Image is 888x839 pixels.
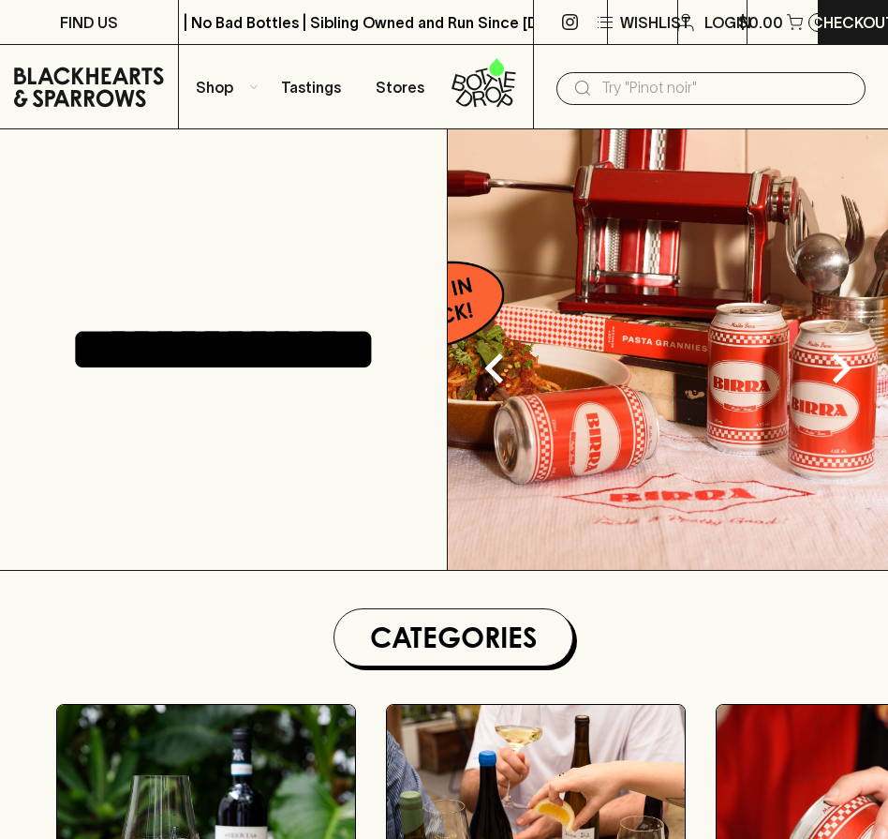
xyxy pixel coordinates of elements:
p: Tastings [281,76,341,98]
a: Tastings [267,45,356,128]
p: Stores [376,76,424,98]
h1: Categories [342,617,565,658]
p: Shop [196,76,233,98]
p: Wishlist [620,11,691,34]
input: Try "Pinot noir" [601,73,851,103]
p: FIND US [60,11,118,34]
button: Shop [179,45,268,128]
button: Previous [457,331,532,406]
p: $0.00 [738,11,783,34]
button: Next [804,331,879,406]
img: optimise [448,129,888,570]
a: Stores [356,45,445,128]
p: Login [704,11,751,34]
